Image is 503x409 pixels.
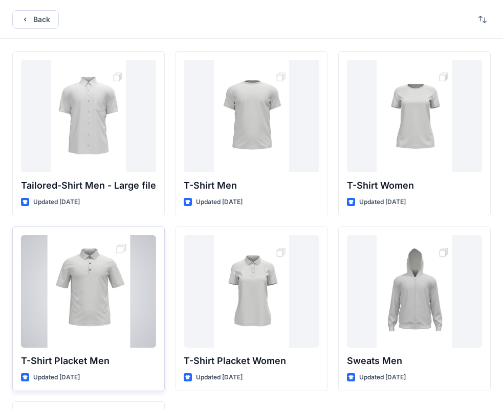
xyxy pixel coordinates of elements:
[33,372,80,383] p: Updated [DATE]
[359,197,406,208] p: Updated [DATE]
[33,197,80,208] p: Updated [DATE]
[347,354,482,368] p: Sweats Men
[12,10,59,29] button: Back
[359,372,406,383] p: Updated [DATE]
[184,354,319,368] p: T-Shirt Placket Women
[21,235,156,348] a: T-Shirt Placket Men
[21,60,156,172] a: Tailored-Shirt Men - Large file
[347,178,482,193] p: T-Shirt Women
[184,178,319,193] p: T-Shirt Men
[21,178,156,193] p: Tailored-Shirt Men - Large file
[184,235,319,348] a: T-Shirt Placket Women
[196,197,243,208] p: Updated [DATE]
[347,60,482,172] a: T-Shirt Women
[184,60,319,172] a: T-Shirt Men
[196,372,243,383] p: Updated [DATE]
[21,354,156,368] p: T-Shirt Placket Men
[347,235,482,348] a: Sweats Men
